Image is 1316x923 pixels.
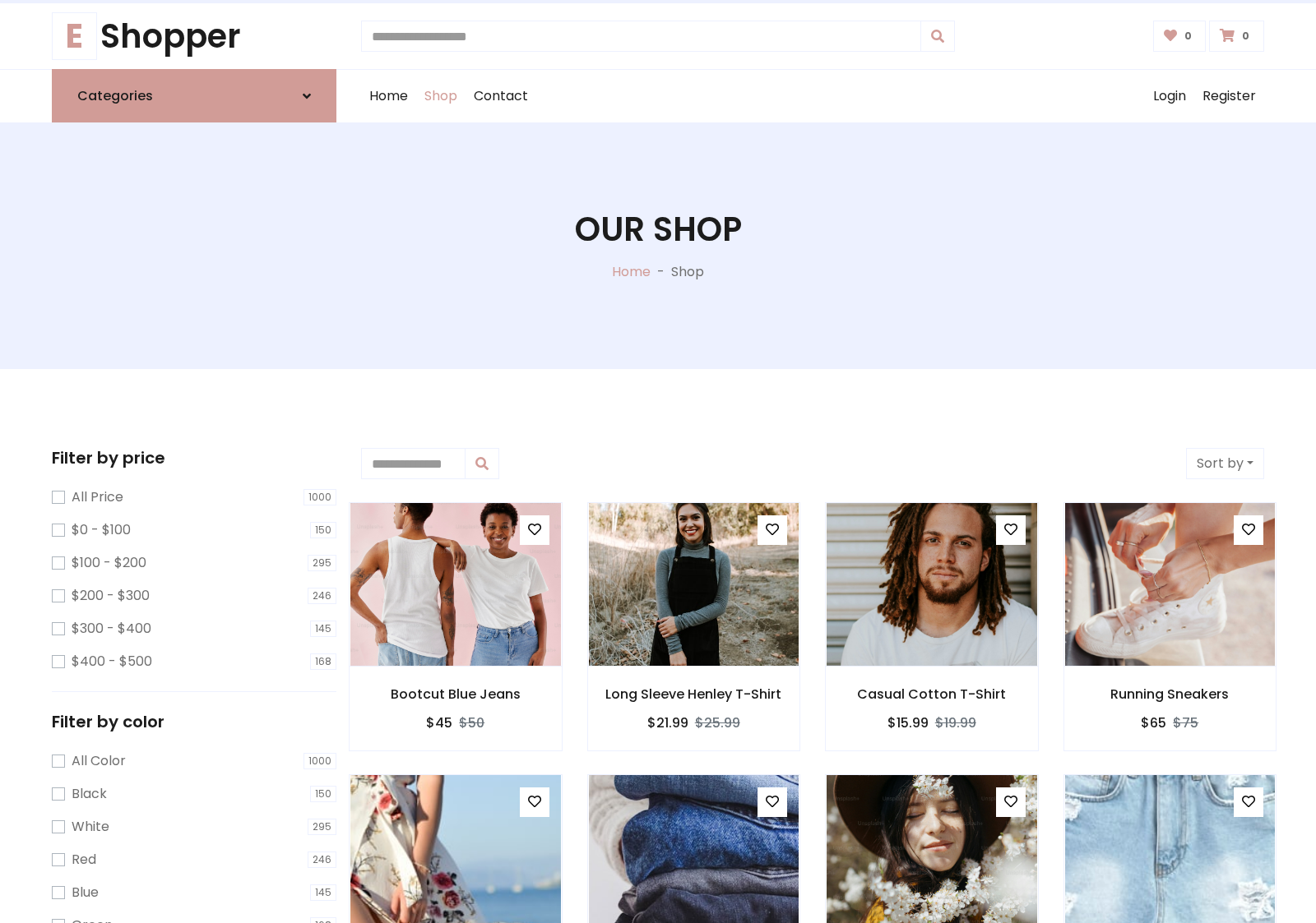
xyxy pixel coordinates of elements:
a: Home [361,70,416,122]
label: $100 - $200 [72,553,146,573]
a: Categories [52,69,336,122]
span: 1000 [304,753,336,769]
a: Register [1194,70,1264,122]
span: 295 [308,819,336,835]
span: 1000 [304,489,336,505]
h6: $21.99 [647,715,688,731]
h6: $45 [426,715,452,731]
span: 145 [310,884,336,901]
label: All Color [72,751,126,771]
span: 150 [310,522,336,538]
span: 246 [308,588,336,604]
a: Shop [416,70,466,122]
span: 150 [310,786,336,802]
a: 0 [1209,21,1264,52]
label: $400 - $500 [72,652,152,671]
a: EShopper [52,16,336,56]
span: 168 [310,653,336,670]
a: 0 [1153,21,1207,52]
a: Login [1145,70,1194,122]
label: White [72,817,109,837]
del: $19.99 [935,713,976,732]
a: Contact [466,70,536,122]
del: $25.99 [695,713,740,732]
h6: Casual Cotton T-Shirt [826,686,1038,702]
h6: Categories [77,88,153,104]
h6: Long Sleeve Henley T-Shirt [588,686,800,702]
button: Sort by [1186,448,1264,479]
span: 0 [1180,29,1196,44]
p: - [651,262,671,282]
label: $0 - $100 [72,520,131,540]
h6: $15.99 [887,715,929,731]
a: Home [612,262,651,281]
h6: Bootcut Blue Jeans [350,686,562,702]
span: 246 [308,851,336,868]
h5: Filter by price [52,448,336,468]
span: 145 [310,621,336,637]
label: Black [72,784,107,804]
h1: Our Shop [575,210,742,249]
span: 0 [1238,29,1253,44]
del: $50 [459,713,484,732]
p: Shop [671,262,704,282]
del: $75 [1173,713,1198,732]
label: $200 - $300 [72,586,150,606]
h6: Running Sneakers [1064,686,1277,702]
h5: Filter by color [52,712,336,731]
span: E [52,12,97,60]
label: All Price [72,487,123,507]
label: Blue [72,883,99,902]
label: $300 - $400 [72,619,151,639]
h1: Shopper [52,16,336,56]
h6: $65 [1141,715,1166,731]
span: 295 [308,555,336,571]
label: Red [72,850,96,870]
